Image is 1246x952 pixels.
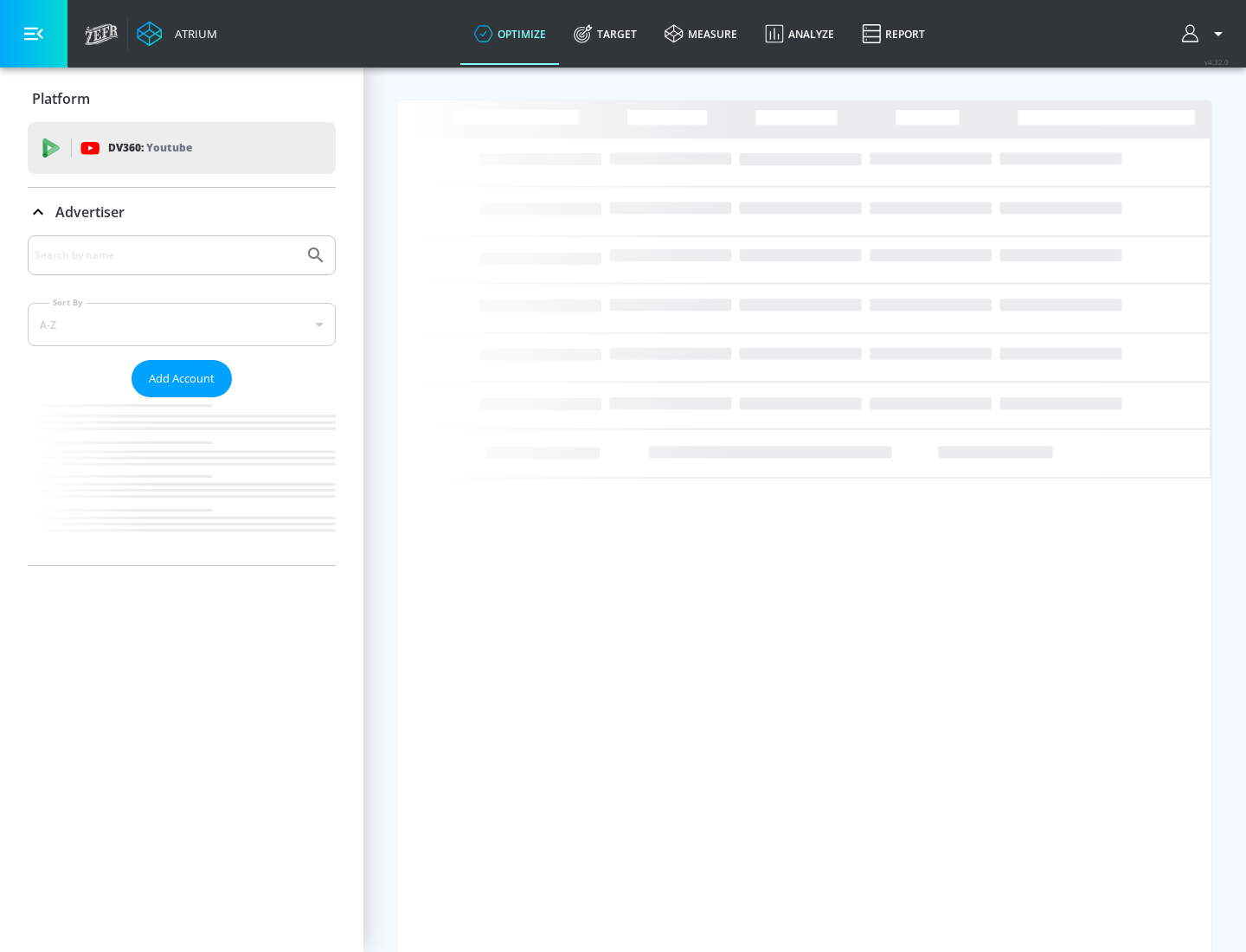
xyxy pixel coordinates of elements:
[28,74,336,123] div: Platform
[132,360,232,397] button: Add Account
[32,89,90,108] p: Platform
[35,244,297,267] input: Search by name
[560,3,651,65] a: Target
[28,235,336,565] div: Advertiser
[55,203,125,222] p: Advertiser
[149,369,215,389] span: Add Account
[651,3,751,65] a: measure
[28,188,336,236] div: Advertiser
[168,26,217,42] div: Atrium
[751,3,848,65] a: Analyze
[108,138,192,158] p: DV360:
[49,297,87,308] label: Sort By
[146,138,192,157] p: Youtube
[137,21,217,47] a: Atrium
[1204,57,1229,67] span: v 4.32.0
[460,3,560,65] a: optimize
[28,303,336,346] div: A-Z
[848,3,939,65] a: Report
[28,122,336,174] div: DV360: Youtube
[28,397,336,565] nav: list of Advertiser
